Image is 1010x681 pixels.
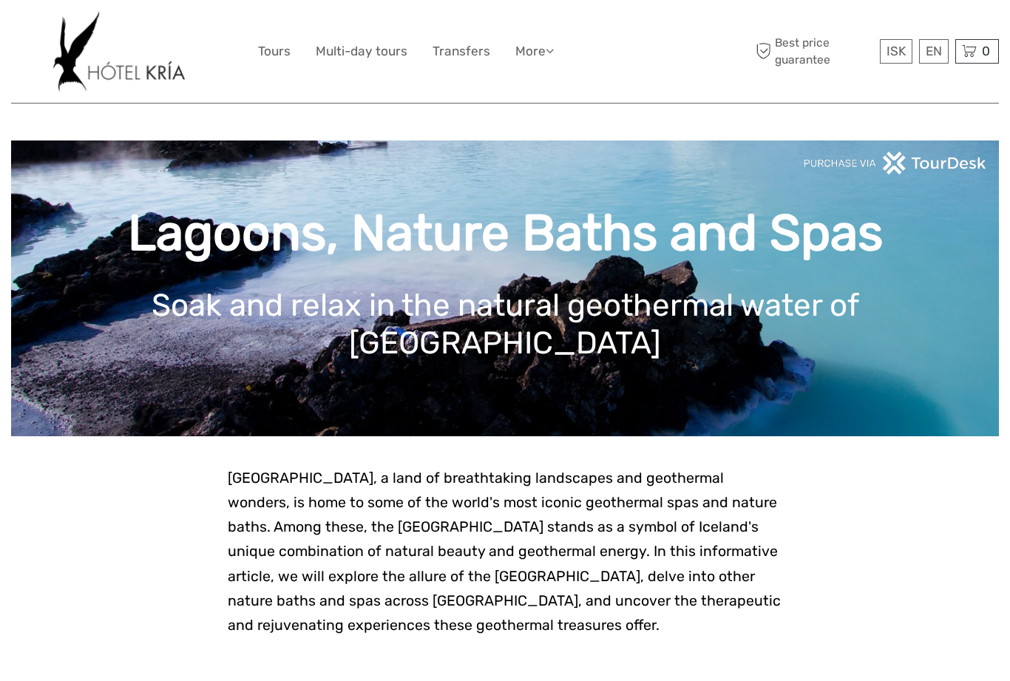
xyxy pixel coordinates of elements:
a: Multi-day tours [316,41,407,62]
span: ISK [887,44,906,58]
span: [GEOGRAPHIC_DATA], a land of breathtaking landscapes and geothermal wonders, is home to some of t... [228,470,781,634]
img: 532-e91e591f-ac1d-45f7-9962-d0f146f45aa0_logo_big.jpg [53,11,184,92]
div: EN [919,39,949,64]
a: Tours [258,41,291,62]
span: 0 [980,44,992,58]
a: Transfers [433,41,490,62]
a: More [515,41,554,62]
h1: Lagoons, Nature Baths and Spas [33,203,977,263]
img: PurchaseViaTourDeskwhite.png [803,152,988,175]
span: Best price guarantee [752,35,876,67]
h1: Soak and relax in the natural geothermal water of [GEOGRAPHIC_DATA] [33,287,977,362]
